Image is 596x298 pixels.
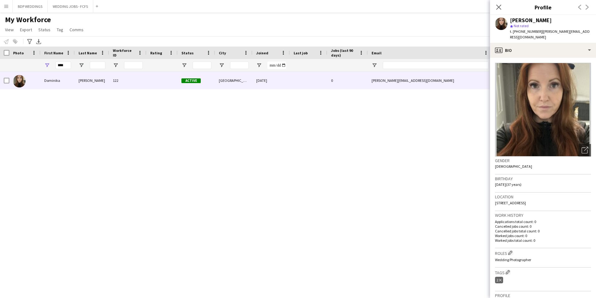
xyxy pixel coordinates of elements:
[193,62,211,69] input: Status Filter Input
[495,269,591,276] h3: Tags
[109,72,147,89] div: 122
[75,72,109,89] div: [PERSON_NAME]
[368,72,493,89] div: [PERSON_NAME][EMAIL_ADDRESS][DOMAIN_NAME]
[495,224,591,229] p: Cancelled jobs count: 0
[490,3,596,11] h3: Profile
[331,48,357,57] span: Jobs (last 90 days)
[495,257,531,262] span: Wedding Photographer
[70,27,84,32] span: Comms
[495,233,591,238] p: Worked jobs count: 0
[26,38,33,45] app-action-btn: Advanced filters
[383,62,489,69] input: Email Filter Input
[113,48,135,57] span: Workforce ID
[514,23,529,28] span: Not rated
[495,238,591,243] p: Worked jobs total count: 0
[495,158,591,163] h3: Gender
[219,51,226,55] span: City
[252,72,290,89] div: [DATE]
[372,51,382,55] span: Email
[13,75,26,87] img: Dominika Stadler
[5,15,51,24] span: My Workforce
[57,27,63,32] span: Tag
[510,29,542,34] span: t. [PHONE_NUMBER]
[256,51,268,55] span: Joined
[67,26,86,34] a: Comms
[44,51,63,55] span: First Name
[294,51,308,55] span: Last job
[495,219,591,224] p: Applications total count: 0
[55,62,71,69] input: First Name Filter Input
[495,212,591,218] h3: Work history
[150,51,162,55] span: Rating
[372,62,377,68] button: Open Filter Menu
[54,26,66,34] a: Tag
[495,176,591,181] h3: Birthday
[79,51,97,55] span: Last Name
[510,17,552,23] div: [PERSON_NAME]
[124,62,143,69] input: Workforce ID Filter Input
[5,27,14,32] span: View
[230,62,249,69] input: City Filter Input
[41,72,75,89] div: Dominika
[495,182,521,187] span: [DATE] (37 years)
[181,51,194,55] span: Status
[38,27,50,32] span: Status
[17,26,35,34] a: Export
[48,0,93,12] button: WEDDING JOBS - FCFS
[579,144,591,156] div: Open photos pop-in
[495,201,526,205] span: [STREET_ADDRESS]
[490,43,596,58] div: Bio
[495,250,591,256] h3: Roles
[215,72,252,89] div: [GEOGRAPHIC_DATA]
[13,0,48,12] button: BDP WEDDINGS
[13,51,24,55] span: Photo
[2,26,16,34] a: View
[35,38,42,45] app-action-btn: Export XLSX
[495,164,532,169] span: [DEMOGRAPHIC_DATA]
[219,62,224,68] button: Open Filter Menu
[20,27,32,32] span: Export
[44,62,50,68] button: Open Filter Menu
[36,26,53,34] a: Status
[495,229,591,233] p: Cancelled jobs total count: 0
[79,62,84,68] button: Open Filter Menu
[327,72,368,89] div: 0
[90,62,105,69] input: Last Name Filter Input
[113,62,118,68] button: Open Filter Menu
[256,62,262,68] button: Open Filter Menu
[510,29,590,39] span: | [PERSON_NAME][EMAIL_ADDRESS][DOMAIN_NAME]
[495,63,591,156] img: Crew avatar or photo
[181,62,187,68] button: Open Filter Menu
[495,277,503,283] div: 2
[495,194,591,200] h3: Location
[267,62,286,69] input: Joined Filter Input
[181,78,201,83] span: Active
